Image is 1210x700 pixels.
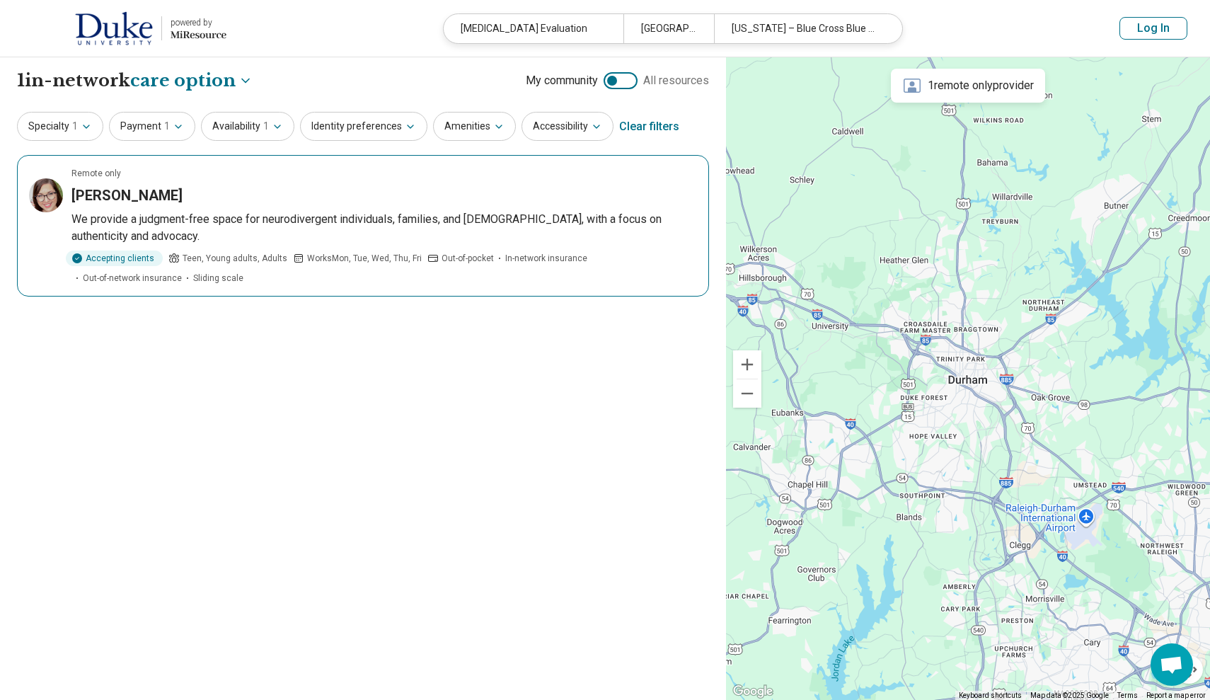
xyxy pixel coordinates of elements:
[714,14,894,43] div: [US_STATE] – Blue Cross Blue Shield
[300,112,427,141] button: Identity preferences
[733,379,761,408] button: Zoom out
[17,69,253,93] h1: 1 in-network
[643,72,709,89] span: All resources
[83,272,182,285] span: Out-of-network insurance
[171,16,226,29] div: powered by
[71,211,697,245] p: We provide a judgment-free space for neurodivergent individuals, families, and [DEMOGRAPHIC_DATA]...
[444,14,623,43] div: [MEDICAL_DATA] Evaluation
[733,350,761,379] button: Zoom in
[263,119,269,134] span: 1
[1030,692,1109,699] span: Map data ©2025 Google
[130,69,253,93] button: Care options
[23,11,226,45] a: Duke Universitypowered by
[130,69,236,93] span: care option
[891,69,1045,103] div: 1 remote only provider
[72,119,78,134] span: 1
[619,110,679,144] div: Clear filters
[1151,643,1193,686] div: Open chat
[442,252,494,265] span: Out-of-pocket
[66,251,163,266] div: Accepting clients
[526,72,598,89] span: My community
[183,252,287,265] span: Teen, Young adults, Adults
[1119,17,1187,40] button: Log In
[164,119,170,134] span: 1
[505,252,587,265] span: In-network insurance
[522,112,613,141] button: Accessibility
[201,112,294,141] button: Availability1
[109,112,195,141] button: Payment1
[193,272,243,285] span: Sliding scale
[17,112,103,141] button: Specialty1
[623,14,713,43] div: [GEOGRAPHIC_DATA], [GEOGRAPHIC_DATA]
[307,252,422,265] span: Works Mon, Tue, Wed, Thu, Fri
[1146,692,1206,699] a: Report a map error
[71,167,121,180] p: Remote only
[433,112,516,141] button: Amenities
[71,185,183,205] h3: [PERSON_NAME]
[1117,692,1138,699] a: Terms (opens in new tab)
[75,11,153,45] img: Duke University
